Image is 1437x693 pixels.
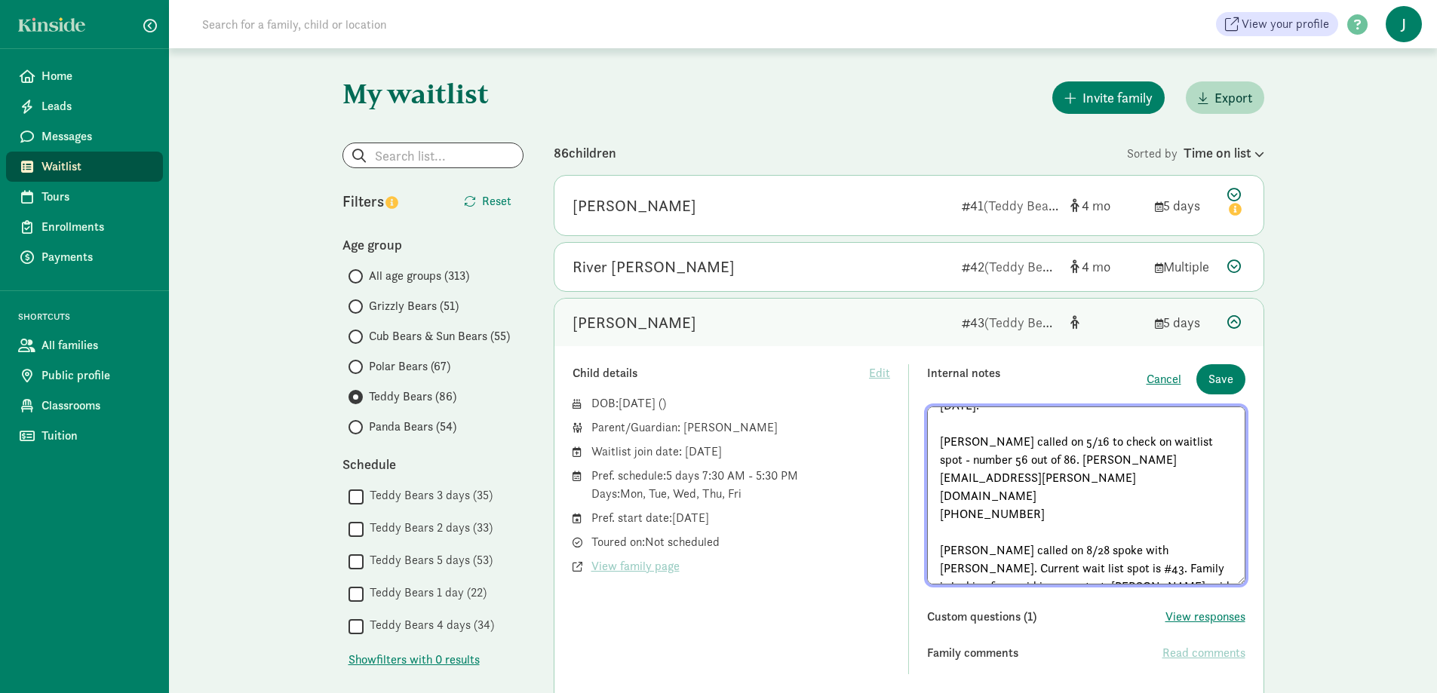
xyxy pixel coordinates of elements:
[342,454,524,474] div: Schedule
[1208,370,1233,388] span: Save
[6,212,163,242] a: Enrollments
[984,197,1064,214] span: (Teddy Bears)
[962,195,1058,216] div: 41
[41,188,151,206] span: Tours
[1070,256,1143,277] div: [object Object]
[1214,87,1252,108] span: Export
[6,152,163,182] a: Waitlist
[369,267,469,285] span: All age groups (313)
[591,394,891,412] div: DOB: ( )
[927,644,1162,662] div: Family comments
[364,486,493,504] label: Teddy Bears 3 days (35)
[1082,258,1110,275] span: 4
[1165,608,1245,626] button: View responses
[1082,197,1110,214] span: 4
[984,314,1064,331] span: (Teddy Bears)
[591,557,680,575] span: View family page
[1070,312,1143,333] div: [object Object]
[1162,644,1245,662] span: Read comments
[41,336,151,354] span: All families
[591,467,891,503] div: Pref. schedule: 5 days 7:30 AM - 5:30 PM Days: Mon, Tue, Wed, Thu, Fri
[364,519,493,537] label: Teddy Bears 2 days (33)
[962,312,1058,333] div: 43
[6,421,163,451] a: Tuition
[573,311,696,335] div: Calvin Neumeister
[1147,370,1181,388] button: Cancel
[1155,256,1215,277] div: Multiple
[342,235,524,255] div: Age group
[41,97,151,115] span: Leads
[41,366,151,385] span: Public profile
[482,192,511,210] span: Reset
[41,248,151,266] span: Payments
[343,143,523,167] input: Search list...
[41,427,151,445] span: Tuition
[41,67,151,85] span: Home
[6,391,163,421] a: Classrooms
[619,395,656,411] span: [DATE]
[6,330,163,360] a: All families
[369,388,456,406] span: Teddy Bears (86)
[1186,81,1264,114] button: Export
[591,443,891,461] div: Waitlist join date: [DATE]
[369,418,456,436] span: Panda Bears (54)
[6,182,163,212] a: Tours
[369,357,450,376] span: Polar Bears (67)
[349,651,480,669] span: Show filters with 0 results
[193,9,616,39] input: Search for a family, child or location
[1127,143,1264,163] div: Sorted by
[6,242,163,272] a: Payments
[349,651,480,669] button: Showfilters with 0 results
[41,218,151,236] span: Enrollments
[364,584,487,602] label: Teddy Bears 1 day (22)
[6,61,163,91] a: Home
[1155,312,1215,333] div: 5 days
[1052,81,1165,114] button: Invite family
[41,397,151,415] span: Classrooms
[1155,195,1215,216] div: 5 days
[6,121,163,152] a: Messages
[364,551,493,569] label: Teddy Bears 5 days (53)
[554,143,1127,163] div: 86 children
[6,91,163,121] a: Leads
[573,194,696,218] div: Sasha Slater
[1070,195,1143,216] div: [object Object]
[6,360,163,391] a: Public profile
[1184,143,1264,163] div: Time on list
[1082,87,1153,108] span: Invite family
[1216,12,1338,36] a: View your profile
[927,608,1165,626] div: Custom questions (1)
[927,364,1147,394] div: Internal notes
[1196,364,1245,394] button: Save
[41,158,151,176] span: Waitlist
[962,256,1058,277] div: 42
[342,78,524,109] h1: My waitlist
[1386,6,1422,42] span: J
[369,297,459,315] span: Grizzly Bears (51)
[984,258,1064,275] span: (Teddy Bears)
[369,327,510,345] span: Cub Bears & Sun Bears (55)
[41,127,151,146] span: Messages
[364,616,494,634] label: Teddy Bears 4 days (34)
[342,190,433,213] div: Filters
[869,364,890,382] span: Edit
[573,364,870,382] div: Child details
[591,533,891,551] div: Toured on: Not scheduled
[452,186,524,216] button: Reset
[591,509,891,527] div: Pref. start date: [DATE]
[591,419,891,437] div: Parent/Guardian: [PERSON_NAME]
[573,255,735,279] div: River Hebert
[1242,15,1329,33] span: View your profile
[1362,621,1437,693] iframe: Chat Widget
